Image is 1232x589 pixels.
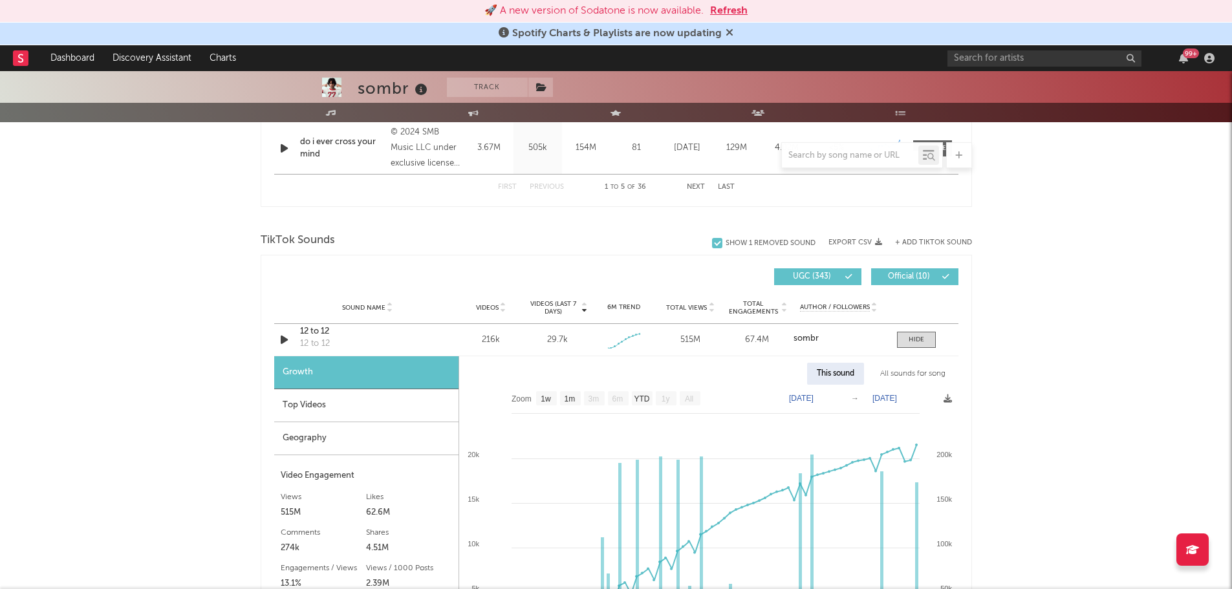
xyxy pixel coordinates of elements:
[281,561,367,576] div: Engagements / Views
[800,303,870,312] span: Author / Followers
[41,45,103,71] a: Dashboard
[660,334,720,347] div: 515M
[936,451,952,458] text: 200k
[661,394,669,403] text: 1y
[634,394,649,403] text: YTD
[710,3,748,19] button: Refresh
[468,495,479,503] text: 15k
[687,184,705,191] button: Next
[895,239,972,246] button: + Add TikTok Sound
[281,525,367,541] div: Comments
[947,50,1141,67] input: Search for artists
[774,268,861,285] button: UGC(343)
[718,184,735,191] button: Last
[726,239,816,248] div: Show 1 Removed Sound
[564,394,575,403] text: 1m
[366,541,452,556] div: 4.51M
[281,505,367,520] div: 515M
[300,325,435,338] a: 12 to 12
[872,394,897,403] text: [DATE]
[541,394,551,403] text: 1w
[882,239,972,246] button: + Add TikTok Sound
[727,334,787,347] div: 67.4M
[468,540,479,548] text: 10k
[547,334,568,347] div: 29.7k
[594,303,654,312] div: 6M Trend
[727,300,779,316] span: Total Engagements
[498,184,517,191] button: First
[936,495,952,503] text: 150k
[300,136,385,161] a: do i ever cross your mind
[366,505,452,520] div: 62.6M
[281,541,367,556] div: 274k
[851,394,859,403] text: →
[274,389,459,422] div: Top Videos
[789,394,814,403] text: [DATE]
[880,273,939,281] span: Official ( 10 )
[666,304,707,312] span: Total Views
[782,151,918,161] input: Search by song name or URL
[807,363,864,385] div: This sound
[590,180,661,195] div: 1 5 36
[794,334,819,343] strong: sombr
[274,356,459,389] div: Growth
[530,184,564,191] button: Previous
[684,394,693,403] text: All
[476,304,499,312] span: Videos
[200,45,245,71] a: Charts
[612,394,623,403] text: 6m
[484,3,704,19] div: 🚀 A new version of Sodatone is now available.
[794,334,883,343] a: sombr
[300,337,330,350] div: 12 to 12
[447,78,528,97] button: Track
[783,273,842,281] span: UGC ( 343 )
[870,363,955,385] div: All sounds for song
[358,78,431,99] div: sombr
[1179,53,1188,63] button: 99+
[261,233,335,248] span: TikTok Sounds
[627,184,635,190] span: of
[527,300,579,316] span: Videos (last 7 days)
[103,45,200,71] a: Discovery Assistant
[828,239,882,246] button: Export CSV
[366,525,452,541] div: Shares
[366,489,452,505] div: Likes
[342,304,385,312] span: Sound Name
[871,268,958,285] button: Official(10)
[281,468,452,484] div: Video Engagement
[726,28,733,39] span: Dismiss
[391,125,461,171] div: © 2024 SMB Music LLC under exclusive license to Warner Records Inc.
[611,184,618,190] span: to
[461,334,521,347] div: 216k
[274,422,459,455] div: Geography
[512,28,722,39] span: Spotify Charts & Playlists are now updating
[1183,48,1199,58] div: 99 +
[281,489,367,505] div: Views
[512,394,532,403] text: Zoom
[588,394,599,403] text: 3m
[936,540,952,548] text: 100k
[468,451,479,458] text: 20k
[366,561,452,576] div: Views / 1000 Posts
